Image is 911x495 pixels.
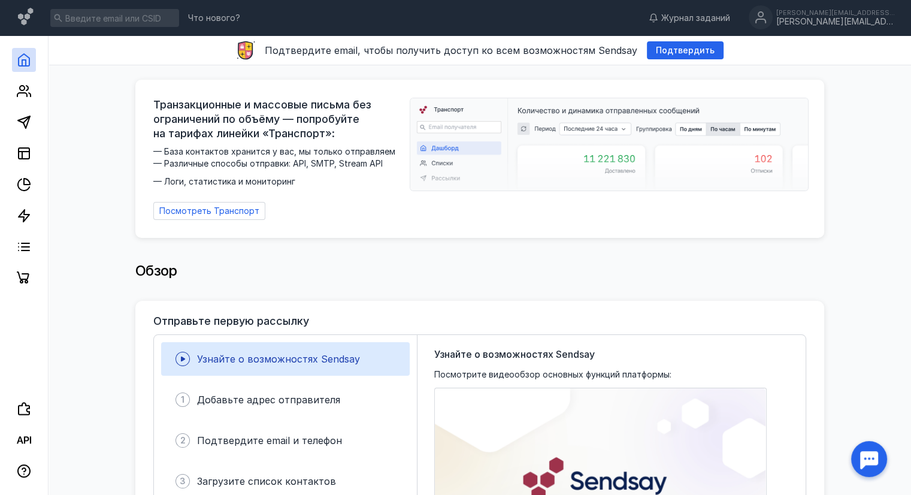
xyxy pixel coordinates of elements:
span: Подтвердите email и телефон [197,434,342,446]
span: 1 [181,394,184,406]
span: Обзор [135,262,177,279]
div: [PERSON_NAME][EMAIL_ADDRESS][DOMAIN_NAME] [776,17,896,27]
h3: Отправьте первую рассылку [153,315,309,327]
span: Посмотрите видеообзор основных функций платформы: [434,369,671,381]
span: Посмотреть Транспорт [159,206,259,216]
span: 3 [180,475,186,487]
span: 2 [180,434,186,446]
div: [PERSON_NAME][EMAIL_ADDRESS][DOMAIN_NAME] [776,9,896,16]
span: Подтвердить [656,46,715,56]
img: dashboard-transport-banner [410,98,808,191]
span: Добавьте адрес отправителя [197,394,340,406]
span: — База контактов хранится у вас, мы только отправляем — Различные способы отправки: API, SMTP, St... [153,146,402,188]
a: Что нового? [182,14,246,22]
a: Посмотреть Транспорт [153,202,265,220]
span: Подтвердите email, чтобы получить доступ ко всем возможностям Sendsay [265,44,637,56]
input: Введите email или CSID [50,9,179,27]
button: Подтвердить [647,41,724,59]
span: Узнайте о возможностях Sendsay [197,353,360,365]
span: Что нового? [188,14,240,22]
span: Транзакционные и массовые письма без ограничений по объёму — попробуйте на тарифах линейки «Транс... [153,98,402,141]
span: Журнал заданий [661,12,730,24]
span: Загрузите список контактов [197,475,336,487]
span: Узнайте о возможностях Sendsay [434,347,595,361]
a: Журнал заданий [643,12,736,24]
